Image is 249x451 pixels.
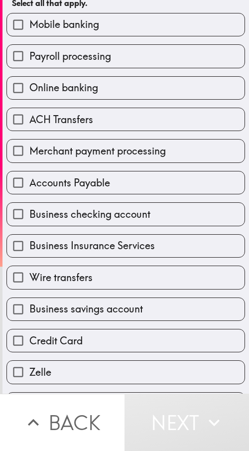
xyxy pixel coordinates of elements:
[7,13,245,36] button: Mobile banking
[7,361,245,383] button: Zelle
[29,302,143,316] span: Business savings account
[7,329,245,352] button: Credit Card
[29,334,83,348] span: Credit Card
[7,203,245,225] button: Business checking account
[7,108,245,131] button: ACH Transfers
[29,207,150,221] span: Business checking account
[29,144,166,158] span: Merchant payment processing
[7,171,245,194] button: Accounts Payable
[7,45,245,67] button: Payroll processing
[29,81,98,95] span: Online banking
[7,235,245,257] button: Business Insurance Services
[29,113,93,127] span: ACH Transfers
[7,140,245,162] button: Merchant payment processing
[7,77,245,99] button: Online banking
[29,365,51,379] span: Zelle
[29,17,99,31] span: Mobile banking
[7,266,245,289] button: Wire transfers
[29,49,111,63] span: Payroll processing
[124,394,249,451] button: Next
[29,176,110,190] span: Accounts Payable
[7,298,245,320] button: Business savings account
[29,271,93,285] span: Wire transfers
[29,239,155,253] span: Business Insurance Services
